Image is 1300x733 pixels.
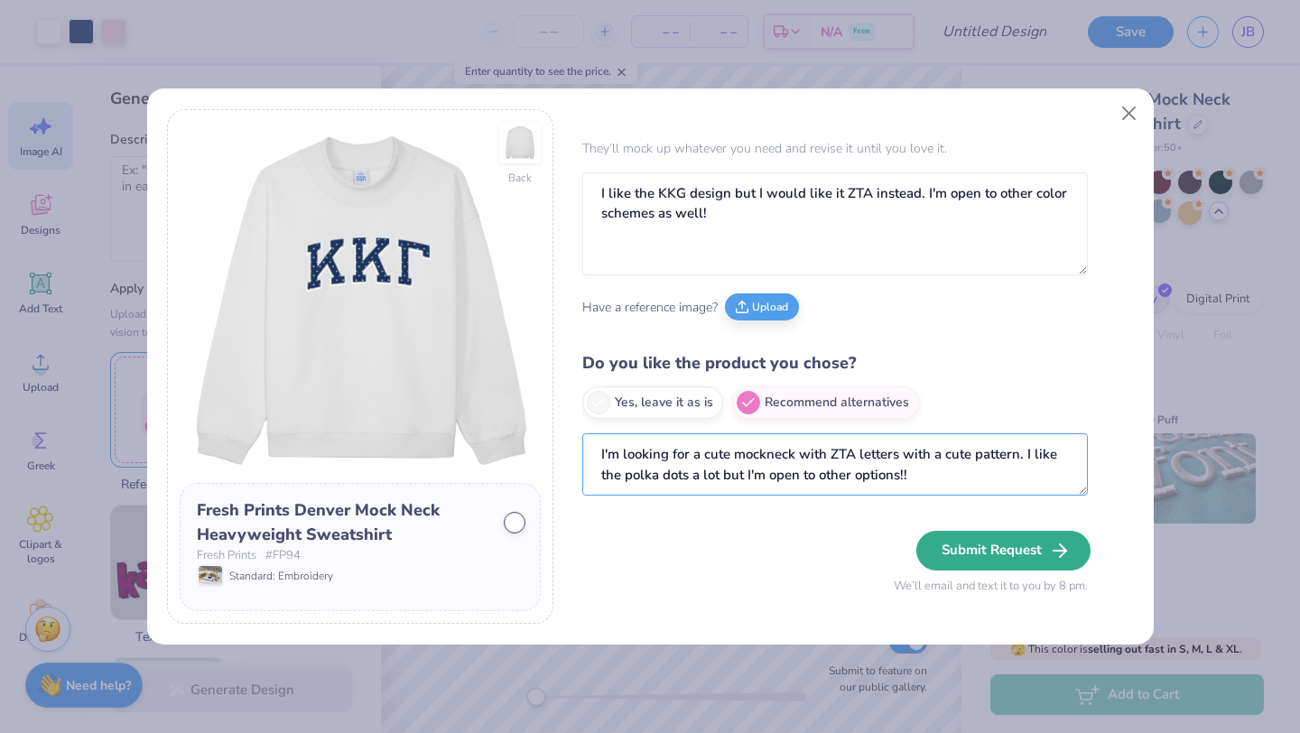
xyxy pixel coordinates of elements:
[916,531,1091,571] button: Submit Request
[582,172,1088,275] textarea: I like the KKG design but I would like it ZTA instead. I'm open to other color schemes as well!
[508,170,532,186] div: Back
[229,568,333,584] span: Standard: Embroidery
[199,566,222,586] img: Standard: Embroidery
[725,293,799,320] button: Upload
[180,122,541,483] img: Front
[582,433,1088,496] textarea: I'm looking for a cute mockneck with ZTA letters with a cute pattern. I like the polka dots a lot...
[502,125,538,161] img: Back
[732,386,919,419] label: Recommend alternatives
[582,298,718,317] span: Have a reference image?
[197,547,256,565] span: Fresh Prints
[582,350,1088,376] h4: Do you like the product you chose?
[582,139,1088,158] p: They’ll mock up whatever you need and revise it until you love it.
[265,547,301,565] span: # FP94
[894,578,1088,596] span: We’ll email and text it to you by 8 pm.
[197,498,491,547] div: Fresh Prints Denver Mock Neck Heavyweight Sweatshirt
[582,386,723,419] label: Yes, leave it as is
[1111,97,1146,131] button: Close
